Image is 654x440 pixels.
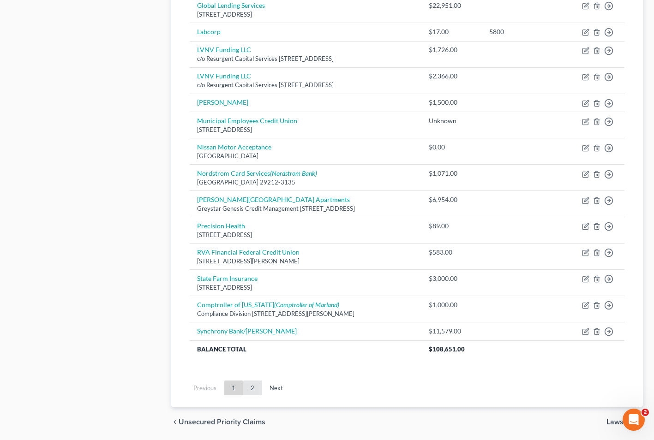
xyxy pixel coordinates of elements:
[429,116,474,125] div: Unknown
[197,46,251,54] a: LVNV Funding LLC
[197,81,414,89] div: c/o Resurgent Capital Services [STREET_ADDRESS]
[429,71,474,81] div: $2,366.00
[429,169,474,178] div: $1,071.00
[197,301,339,309] a: Comptroller of [US_STATE](Comptroller of Marland)
[197,327,297,335] a: Synchrony Bank/[PERSON_NAME]
[197,204,414,213] div: Greystar Genesis Credit Management [STREET_ADDRESS]
[243,381,262,395] a: 2
[197,125,414,134] div: [STREET_ADDRESS]
[429,1,474,10] div: $22,951.00
[429,300,474,309] div: $1,000.00
[429,274,474,283] div: $3,000.00
[429,143,474,152] div: $0.00
[197,143,271,151] a: Nissan Motor Acceptance
[197,169,317,177] a: Nordstrom Card Services(Nordstrom Bank)
[197,98,248,106] a: [PERSON_NAME]
[171,418,265,426] button: chevron_left Unsecured Priority Claims
[197,274,258,282] a: State Farm Insurance
[429,327,474,336] div: $11,579.00
[429,195,474,204] div: $6,954.00
[197,283,414,292] div: [STREET_ADDRESS]
[197,309,414,318] div: Compliance Division [STREET_ADDRESS][PERSON_NAME]
[489,27,553,36] div: 5800
[197,222,245,230] a: Precision Health
[197,257,414,266] div: [STREET_ADDRESS][PERSON_NAME]
[197,152,414,161] div: [GEOGRAPHIC_DATA]
[429,248,474,257] div: $583.00
[606,418,636,426] span: Lawsuits
[429,27,474,36] div: $17.00
[429,221,474,231] div: $89.00
[197,231,414,239] div: [STREET_ADDRESS]
[179,418,265,426] span: Unsecured Priority Claims
[171,418,179,426] i: chevron_left
[197,54,414,63] div: c/o Resurgent Capital Services [STREET_ADDRESS]
[606,418,643,426] button: Lawsuits chevron_right
[197,196,350,203] a: [PERSON_NAME][GEOGRAPHIC_DATA] Apartments
[197,178,414,187] div: [GEOGRAPHIC_DATA] 29212-3135
[429,98,474,107] div: $1,500.00
[190,341,421,357] th: Balance Total
[197,28,221,36] a: Labcorp
[197,248,300,256] a: RVA Financial Federal Credit Union
[274,301,339,309] i: (Comptroller of Marland)
[197,1,265,9] a: Global Lending Services
[197,117,297,125] a: Municipal Employees Credit Union
[429,345,465,353] span: $108,651.00
[197,72,251,80] a: LVNV Funding LLC
[262,381,290,395] a: Next
[642,409,649,416] span: 2
[623,409,645,431] iframe: Intercom live chat
[224,381,243,395] a: 1
[429,45,474,54] div: $1,726.00
[270,169,317,177] i: (Nordstrom Bank)
[197,10,414,19] div: [STREET_ADDRESS]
